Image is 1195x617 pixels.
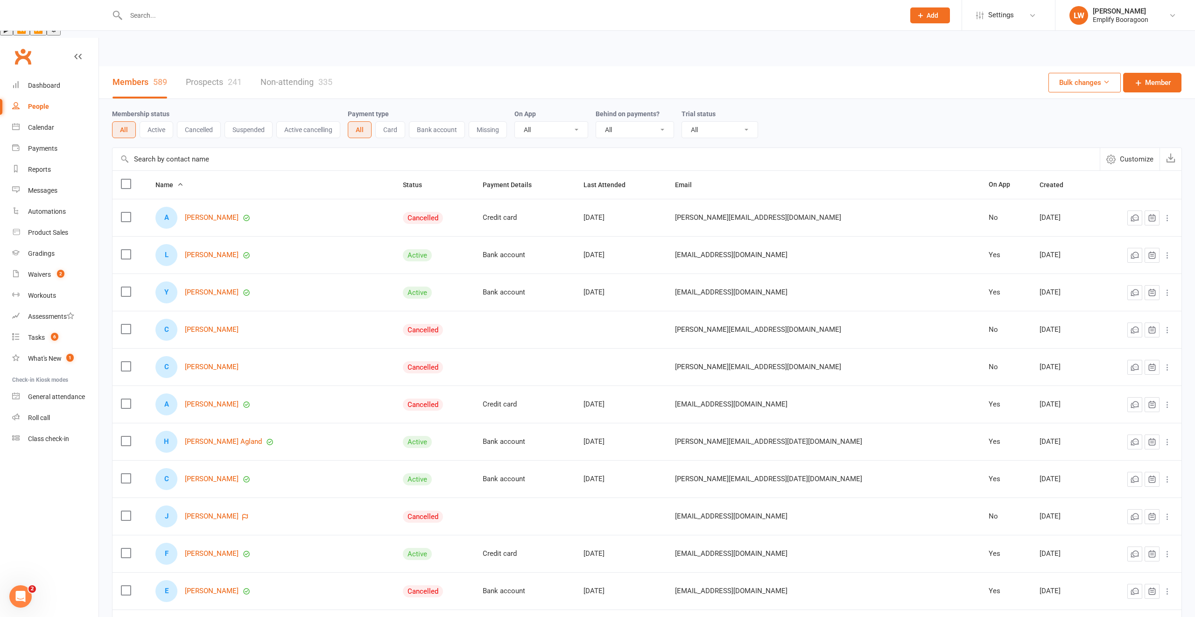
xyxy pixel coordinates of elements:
a: Clubworx [11,45,35,68]
div: J [155,505,177,527]
a: [PERSON_NAME] [185,550,239,558]
div: [DATE] [583,475,658,483]
div: Cancelled [403,324,443,336]
div: [DATE] [1040,550,1090,558]
div: [DATE] [583,587,658,595]
input: Search... [123,9,898,22]
a: Prospects241 [186,66,242,98]
a: [PERSON_NAME] [185,475,239,483]
div: [DATE] [1040,288,1090,296]
span: [PERSON_NAME][EMAIL_ADDRESS][DOMAIN_NAME] [675,358,841,376]
span: [PERSON_NAME][EMAIL_ADDRESS][DOMAIN_NAME] [675,321,841,338]
div: Cancelled [403,511,443,523]
div: [DATE] [1040,214,1090,222]
button: Status [403,179,432,190]
div: People [28,103,49,110]
div: Yes [989,438,1023,446]
div: Yes [989,587,1023,595]
div: Yes [989,400,1023,408]
label: Behind on payments? [596,110,660,118]
span: Customize [1120,154,1153,165]
div: Credit card [483,550,567,558]
div: C [155,468,177,490]
label: Trial status [682,110,716,118]
a: Automations [12,201,98,222]
a: Gradings [12,243,98,264]
div: Yes [989,251,1023,259]
div: [DATE] [583,214,658,222]
div: Active [403,548,432,560]
span: Settings [988,5,1014,26]
button: Payment Details [483,179,542,190]
span: [EMAIL_ADDRESS][DOMAIN_NAME] [675,507,787,525]
div: C [155,356,177,378]
button: Bulk changes [1048,73,1121,92]
span: [EMAIL_ADDRESS][DOMAIN_NAME] [675,395,787,413]
div: [PERSON_NAME] [1093,7,1148,15]
div: Y [155,281,177,303]
span: [EMAIL_ADDRESS][DOMAIN_NAME] [675,582,787,600]
div: [DATE] [583,400,658,408]
a: Member [1123,73,1181,92]
a: [PERSON_NAME] [185,288,239,296]
div: Active [403,473,432,485]
div: Yes [989,550,1023,558]
div: [DATE] [1040,475,1090,483]
a: Payments [12,138,98,159]
a: People [12,96,98,117]
div: 335 [318,77,332,87]
span: Payment Details [483,181,542,189]
a: Assessments [12,306,98,327]
div: Active [403,287,432,299]
button: Created [1040,179,1074,190]
div: No [989,512,1023,520]
div: [DATE] [1040,512,1090,520]
div: E [155,580,177,602]
span: Email [675,181,702,189]
span: [EMAIL_ADDRESS][DOMAIN_NAME] [675,246,787,264]
div: Roll call [28,414,50,421]
div: [DATE] [583,438,658,446]
a: Tasks 6 [12,327,98,348]
div: Reports [28,166,51,173]
button: Add [910,7,950,23]
div: Payments [28,145,57,152]
label: On App [514,110,536,118]
div: LW [1069,6,1088,25]
div: Active [403,436,432,448]
span: 1 [66,354,74,362]
div: 241 [228,77,242,87]
div: [DATE] [1040,326,1090,334]
a: Calendar [12,117,98,138]
label: Payment type [348,110,389,118]
span: Created [1040,181,1074,189]
div: Emplify Booragoon [1093,15,1148,24]
div: Credit card [483,214,567,222]
div: Credit card [483,400,567,408]
div: 589 [153,77,167,87]
div: Bank account [483,251,567,259]
div: Gradings [28,250,55,257]
div: [DATE] [583,288,658,296]
div: H [155,431,177,453]
a: [PERSON_NAME] [185,214,239,222]
div: Messages [28,187,57,194]
a: What's New1 [12,348,98,369]
div: Calendar [28,124,54,131]
a: [PERSON_NAME] [185,251,239,259]
a: General attendance kiosk mode [12,386,98,407]
div: Bank account [483,438,567,446]
button: Name [155,179,183,190]
div: No [989,363,1023,371]
span: [PERSON_NAME][EMAIL_ADDRESS][DATE][DOMAIN_NAME] [675,433,862,450]
span: 2 [28,585,36,593]
div: [DATE] [1040,251,1090,259]
a: Reports [12,159,98,180]
a: Product Sales [12,222,98,243]
div: No [989,326,1023,334]
div: [DATE] [583,550,658,558]
div: [DATE] [1040,400,1090,408]
button: Customize [1100,148,1160,170]
div: Cancelled [403,361,443,373]
a: Dashboard [12,75,98,96]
